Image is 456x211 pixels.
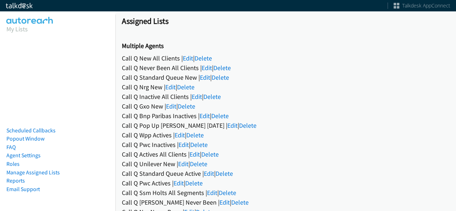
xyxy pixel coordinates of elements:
[6,169,60,176] a: Manage Assigned Lists
[185,179,203,187] a: Delete
[6,177,25,184] a: Reports
[122,92,450,101] div: Call Q Inactive All Clients | |
[122,101,450,111] div: Call Q Gxo New | |
[122,149,450,159] div: Call Q Actives All Clients | |
[122,16,450,26] h1: Assigned Lists
[6,25,28,33] a: My Lists
[173,179,184,187] a: Edit
[177,83,195,91] a: Delete
[200,73,210,81] a: Edit
[212,73,229,81] a: Delete
[122,53,450,63] div: Call Q New All Clients | |
[122,140,450,149] div: Call Q Pwc Inactives | |
[219,198,230,206] a: Edit
[6,152,41,159] a: Agent Settings
[190,141,208,149] a: Delete
[202,64,212,72] a: Edit
[190,150,200,158] a: Edit
[213,64,231,72] a: Delete
[122,159,450,169] div: Call Q Unilever New | |
[227,121,238,130] a: Edit
[239,121,256,130] a: Delete
[175,131,185,139] a: Edit
[199,112,210,120] a: Edit
[219,189,236,197] a: Delete
[6,144,16,151] a: FAQ
[231,198,249,206] a: Delete
[394,2,450,9] a: Talkdesk AppConnect
[211,112,229,120] a: Delete
[204,169,214,178] a: Edit
[122,73,450,82] div: Call Q Standard Queue New | |
[178,102,195,110] a: Delete
[166,102,176,110] a: Edit
[190,160,207,168] a: Delete
[178,141,189,149] a: Edit
[6,127,56,134] a: Scheduled Callbacks
[195,54,212,62] a: Delete
[122,169,450,178] div: Call Q Standard Queue Active | |
[165,83,176,91] a: Edit
[122,111,450,121] div: Call Q Bnp Paribas Inactives | |
[216,169,233,178] a: Delete
[122,178,450,188] div: Call Q Pwc Actives | |
[178,160,188,168] a: Edit
[122,63,450,73] div: Call Q Never Been All Clients | |
[203,93,221,101] a: Delete
[192,93,202,101] a: Edit
[122,188,450,197] div: Call Q Ssm Holts All Segments | |
[6,186,40,192] a: Email Support
[122,197,450,207] div: Call Q [PERSON_NAME] Never Been | |
[207,189,217,197] a: Edit
[186,131,204,139] a: Delete
[6,160,20,167] a: Roles
[122,130,450,140] div: Call Q Wpp Actives | |
[6,135,45,142] a: Popout Window
[201,150,219,158] a: Delete
[122,121,450,130] div: Call Q Pop Up [PERSON_NAME] [DATE] | |
[122,82,450,92] div: Call Q Nrg New | |
[183,54,193,62] a: Edit
[122,42,450,50] h2: Multiple Agents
